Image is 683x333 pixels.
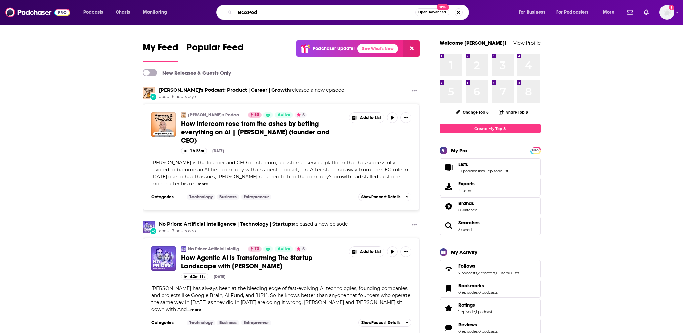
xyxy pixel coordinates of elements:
[181,112,186,118] a: Lenny's Podcast: Product | Career | Growth
[409,87,420,95] button: Show More Button
[241,320,271,325] a: Entrepreneur
[361,195,400,199] span: Show Podcast Details
[669,5,674,10] svg: Add a profile image
[531,148,540,153] span: PRO
[187,306,190,313] span: ...
[235,7,415,18] input: Search podcasts, credits, & more...
[358,193,412,201] button: ShowPodcast Details
[186,42,244,62] a: Popular Feed
[358,319,412,327] button: ShowPodcast Details
[143,87,155,99] img: Lenny's Podcast: Product | Career | Growth
[458,161,468,167] span: Lists
[212,149,224,153] div: [DATE]
[440,124,541,133] a: Create My Top 8
[440,280,541,298] span: Bookmarks
[181,120,330,145] span: How Intercom rose from the ashes by betting everything on AI | [PERSON_NAME] (founder and CEO)
[295,246,307,252] button: 5
[295,112,307,118] button: 5
[415,8,449,16] button: Open AdvancedNew
[556,8,589,17] span: For Podcasters
[458,290,478,295] a: 0 episodes
[442,182,456,192] span: Exports
[458,283,498,289] a: Bookmarks
[478,270,495,275] a: 2 creators
[485,169,485,173] span: ,
[458,181,475,187] span: Exports
[442,303,456,313] a: Ratings
[519,8,545,17] span: For Business
[116,8,130,17] span: Charts
[458,227,472,232] a: 3 saved
[400,112,411,123] button: Show More Button
[458,263,519,269] a: Follows
[278,112,290,118] span: Active
[186,42,244,57] span: Popular Feed
[214,274,225,279] div: [DATE]
[181,120,344,145] a: How Intercom rose from the ashes by betting everything on AI | [PERSON_NAME] (founder and CEO)
[190,307,201,313] button: more
[349,113,384,123] button: Show More Button
[143,69,231,76] a: New Releases & Guests Only
[641,7,651,18] a: Show notifications dropdown
[188,246,244,252] a: No Priors: Artificial Intelligence | Technology | Startups
[442,221,456,231] a: Searches
[400,246,411,257] button: Show More Button
[79,7,112,18] button: open menu
[181,254,344,270] a: How Agentic AI is Transforming The Startup Landscape with [PERSON_NAME]
[509,270,519,275] a: 0 lists
[624,7,636,18] a: Show notifications dropdown
[458,188,475,193] span: 4 items
[151,320,181,325] h3: Categories
[451,249,477,255] div: My Activity
[458,169,485,173] a: 10 podcast lists
[143,8,167,17] span: Monitoring
[442,163,456,172] a: Lists
[194,181,197,187] span: ...
[181,273,208,280] button: 42m 11s
[150,93,157,100] div: New Episode
[5,6,70,19] img: Podchaser - Follow, Share and Rate Podcasts
[509,270,509,275] span: ,
[458,322,477,328] span: Reviews
[458,302,475,308] span: Ratings
[458,322,498,328] a: Reviews
[598,7,623,18] button: open menu
[440,299,541,317] span: Ratings
[248,246,262,252] a: 73
[143,221,155,233] a: No Priors: Artificial Intelligence | Technology | Startups
[188,112,244,118] a: [PERSON_NAME]'s Podcast: Product | Career | Growth
[442,202,456,211] a: Brands
[181,246,186,252] img: No Priors: Artificial Intelligence | Technology | Startups
[198,181,208,187] button: more
[151,112,176,137] img: How Intercom rose from the ashes by betting everything on AI | Eoghan McCabe (founder and CEO)
[151,246,176,271] img: How Agentic AI is Transforming The Startup Landscape with Andrew Ng
[458,161,508,167] a: Lists
[514,7,554,18] button: open menu
[275,112,293,118] a: Active
[159,94,344,100] span: about 6 hours ago
[111,7,134,18] a: Charts
[458,220,480,226] a: Searches
[187,320,215,325] a: Technology
[440,158,541,176] span: Lists
[440,178,541,196] a: Exports
[181,254,313,270] span: How Agentic AI is Transforming The Startup Landscape with [PERSON_NAME]
[498,106,528,119] button: Share Top 8
[223,5,475,20] div: Search podcasts, credits, & more...
[217,320,239,325] a: Business
[254,112,259,118] span: 80
[409,221,420,230] button: Show More Button
[442,323,456,332] a: Reviews
[361,320,400,325] span: Show Podcast Details
[159,87,290,93] a: Lenny's Podcast: Product | Career | Growth
[217,194,239,200] a: Business
[151,160,408,187] span: [PERSON_NAME] is the founder and CEO of Intercom, a customer service platform that has successful...
[418,11,446,14] span: Open Advanced
[659,5,674,20] img: User Profile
